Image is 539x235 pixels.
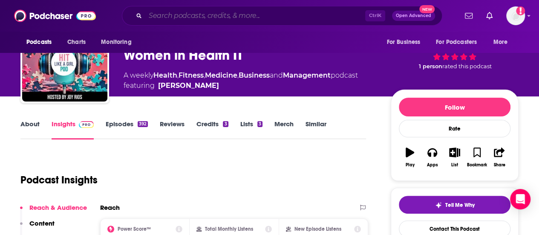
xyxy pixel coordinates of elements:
a: Merch [274,120,294,139]
span: Monitoring [101,36,131,48]
h2: Reach [100,203,120,212]
div: Open Intercom Messenger [510,189,530,209]
img: tell me why sparkle [435,202,442,209]
a: Show notifications dropdown [461,9,476,23]
img: Podchaser - Follow, Share and Rate Podcasts [14,8,96,24]
button: List [444,142,466,173]
span: , [237,71,239,79]
a: Credits3 [196,120,228,139]
a: Charts [62,34,91,50]
a: About [20,120,40,139]
a: Business [239,71,270,79]
p: Content [29,219,55,227]
button: Follow [399,98,510,116]
div: List [451,162,458,168]
span: Logged in as Ashley_Beenen [506,6,525,25]
a: Lists3 [240,120,262,139]
span: More [493,36,508,48]
a: Show notifications dropdown [483,9,496,23]
div: 392 [138,121,148,127]
button: Bookmark [466,142,488,173]
a: Reviews [160,120,184,139]
span: , [177,71,179,79]
button: open menu [20,34,63,50]
button: open menu [487,34,519,50]
button: open menu [430,34,489,50]
div: Rate [399,120,510,137]
span: Ctrl K [365,10,385,21]
span: and [270,71,283,79]
button: Share [488,142,510,173]
span: New [419,5,435,13]
span: Tell Me Why [445,202,475,209]
button: open menu [380,34,431,50]
button: tell me why sparkleTell Me Why [399,196,510,214]
span: rated this podcast [442,63,492,70]
h2: New Episode Listens [294,226,341,232]
div: 3 [223,121,228,127]
span: Open Advanced [396,14,431,18]
h2: Power Score™ [118,226,151,232]
a: Medicine [205,71,237,79]
input: Search podcasts, credits, & more... [145,9,365,23]
span: , [204,71,205,79]
img: HIT Like a Girl Pod: Empowering Women in Health IT [22,16,107,102]
button: Show profile menu [506,6,525,25]
div: 3 [257,121,262,127]
button: Open AdvancedNew [392,11,435,21]
div: Apps [427,162,438,168]
a: Joy Rios [158,81,219,91]
img: Podchaser Pro [79,121,94,128]
span: Charts [67,36,86,48]
p: Reach & Audience [29,203,87,212]
span: featuring [124,81,358,91]
a: InsightsPodchaser Pro [52,120,94,139]
a: Episodes392 [106,120,148,139]
button: Content [20,219,55,235]
div: Search podcasts, credits, & more... [122,6,442,26]
div: Bookmark [467,162,487,168]
h1: Podcast Insights [20,174,98,186]
span: For Business [386,36,420,48]
div: Play [406,162,415,168]
button: Play [399,142,421,173]
svg: Add a profile image [516,6,525,15]
span: Podcasts [26,36,52,48]
a: Management [283,71,331,79]
button: open menu [95,34,142,50]
div: Share [493,162,505,168]
button: Apps [421,142,443,173]
button: Reach & Audience [20,203,87,219]
div: A weekly podcast [124,70,358,91]
span: For Podcasters [436,36,477,48]
img: User Profile [506,6,525,25]
a: Similar [306,120,326,139]
a: Health [153,71,177,79]
a: Fitness [179,71,204,79]
h2: Total Monthly Listens [205,226,253,232]
span: 1 person [419,63,442,70]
